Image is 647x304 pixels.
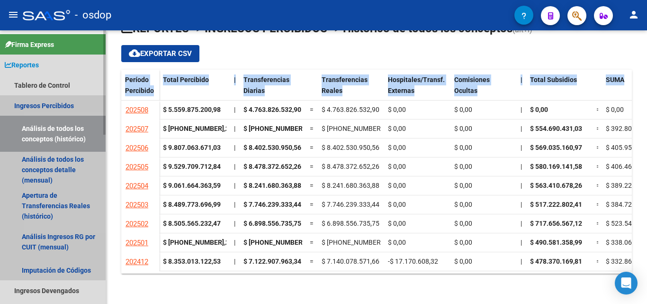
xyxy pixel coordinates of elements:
span: $ 0,00 [454,144,472,151]
span: | [234,106,235,113]
span: $ 0,00 [388,163,406,170]
span: | [521,239,522,246]
span: Reportes [5,60,39,70]
span: $ 0,00 [454,163,472,170]
span: = [596,163,600,170]
span: | [234,258,235,265]
span: Hospitales/Transf. Externas [388,76,445,94]
span: $ [PHONE_NUMBER],58 [243,239,314,246]
span: = [596,144,600,151]
span: = [596,106,600,113]
span: $ 7.122.907.963,34 [243,258,301,265]
span: $ 0,00 [454,220,472,227]
span: = [310,201,314,208]
span: $ 0,00 [388,144,406,151]
span: $ 554.690.431,03 [530,125,582,132]
button: Exportar CSV [121,45,199,62]
span: = [596,182,600,189]
span: | [521,144,522,151]
span: Transferencias Reales [322,76,368,94]
datatable-header-cell: Transferencias Diarias [240,70,306,110]
span: $ 8.478.372.652,26 [322,163,379,170]
span: $ [PHONE_NUMBER],42 [322,125,392,132]
span: = [310,220,314,227]
datatable-header-cell: Transferencias Reales [318,70,384,110]
span: $ 0,00 [454,258,472,265]
span: = [310,239,314,246]
span: $ 580.169.141,58 [530,163,582,170]
span: = [310,144,314,151]
datatable-header-cell: Total Subsidios [526,70,593,110]
span: $ 517.222.802,41 [530,201,582,208]
span: = [310,258,314,265]
span: = [310,182,314,189]
span: $ 563.410.678,26 [530,182,582,189]
strong: $ 8.489.773.696,99 [163,201,221,208]
span: 202504 [126,182,148,190]
span: | [521,76,522,83]
span: $ 0,00 [454,201,472,208]
span: $ 0,00 [454,125,472,132]
span: | [234,144,235,151]
datatable-header-cell: Total Percibido [159,70,230,110]
strong: $ 8.353.013.122,53 [163,258,221,265]
strong: $ 9.529.709.712,84 [163,163,221,170]
span: = [596,239,600,246]
span: $ [PHONE_NUMBER],42 [243,125,314,132]
strong: $ 9.807.063.671,03 [163,144,221,151]
datatable-header-cell: | [517,70,526,110]
span: = [596,220,600,227]
mat-icon: person [628,9,639,20]
datatable-header-cell: Período Percibido [121,70,159,110]
span: 202412 [126,258,148,266]
span: $ 0,00 [388,125,406,132]
span: $ 478.370.169,81 [530,258,582,265]
strong: $ [PHONE_NUMBER],20 [163,239,233,246]
span: | [234,163,235,170]
span: = [310,125,314,132]
span: 202502 [126,220,148,228]
span: | [521,220,522,227]
span: $ 8.402.530.950,56 [243,144,301,151]
span: $ 569.035.160,97 [530,144,582,151]
datatable-header-cell: Comisiones Ocultas [450,70,517,110]
datatable-header-cell: Hospitales/Transf. Externas [384,70,450,110]
span: | [521,201,522,208]
span: $ 0,00 [388,182,406,189]
span: | [234,125,235,132]
datatable-header-cell: | [230,70,240,110]
span: $ 0,00 [454,239,472,246]
span: $ 0,00 [530,106,548,113]
span: $ [PHONE_NUMBER],58 [322,239,392,246]
span: = [596,258,600,265]
span: $ 8.241.680.363,88 [243,182,301,189]
span: Transferencias Diarias [243,76,289,94]
div: Open Intercom Messenger [615,272,638,295]
span: = [596,125,600,132]
span: | [521,182,522,189]
span: 202506 [126,144,148,152]
span: Total Subsidios [530,76,577,83]
span: Período Percibido [125,76,154,94]
mat-icon: menu [8,9,19,20]
span: | [521,125,522,132]
span: $ 717.656.567,12 [530,220,582,227]
span: $ 0,00 [388,106,406,113]
span: | [234,220,235,227]
span: SUMA [606,76,624,83]
span: Exportar CSV [129,49,192,58]
span: Total Percibido [163,76,209,83]
span: | [234,182,235,189]
span: $ 8.478.372.652,26 [243,163,301,170]
span: 202503 [126,201,148,209]
span: 202507 [126,125,148,133]
span: $ 0,00 [388,239,406,246]
span: | [521,258,522,265]
span: -$ 17.170.608,32 [388,258,438,265]
span: - osdop [75,5,111,26]
span: $ 0,00 [388,201,406,208]
strong: $ 5.559.875.200,98 [163,106,221,113]
span: $ 6.898.556.735,75 [243,220,301,227]
strong: $ 8.505.565.232,47 [163,220,221,227]
span: | [234,239,235,246]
